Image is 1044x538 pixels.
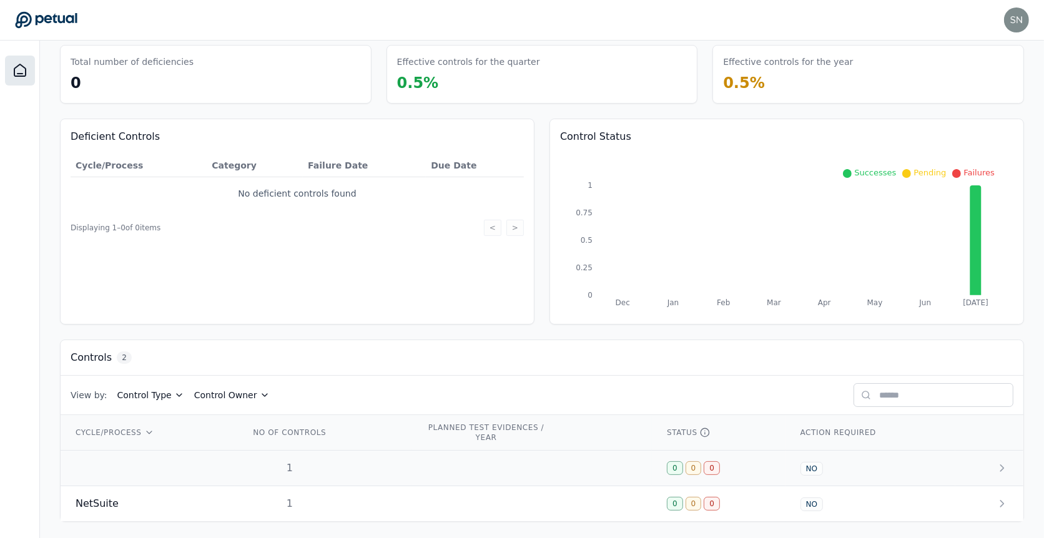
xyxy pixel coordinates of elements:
[1004,7,1029,32] img: snir+reddit@petual.ai
[723,56,853,68] h3: Effective controls for the year
[704,497,720,511] div: 0
[5,56,35,86] a: Dashboard
[71,129,524,144] h3: Deficient Controls
[667,461,683,475] div: 0
[913,168,946,177] span: Pending
[667,428,771,438] div: STATUS
[581,236,593,245] tspan: 0.5
[686,461,702,475] div: 0
[76,496,119,511] span: NetSuite
[616,298,630,307] tspan: Dec
[963,168,995,177] span: Failures
[71,350,112,365] h3: Controls
[963,298,988,307] tspan: [DATE]
[506,220,524,236] button: >
[117,389,184,401] button: Control Type
[588,291,593,300] tspan: 0
[397,74,439,92] span: 0.5 %
[426,423,546,443] div: PLANNED TEST EVIDENCES / YEAR
[767,298,781,307] tspan: Mar
[71,74,81,92] span: 0
[250,428,330,438] div: NO OF CONTROLS
[207,154,303,177] th: Category
[484,220,501,236] button: <
[919,298,932,307] tspan: Jun
[867,298,883,307] tspan: May
[588,181,593,190] tspan: 1
[667,497,683,511] div: 0
[303,154,426,177] th: Failure Date
[426,154,524,177] th: Due Date
[800,462,823,476] div: NO
[560,129,1013,144] h3: Control Status
[71,223,160,233] span: Displaying 1– 0 of 0 items
[76,428,220,438] div: CYCLE/PROCESS
[250,461,330,476] div: 1
[71,389,107,401] span: View by:
[15,11,77,29] a: Go to Dashboard
[250,496,330,511] div: 1
[397,56,540,68] h3: Effective controls for the quarter
[854,168,896,177] span: Successes
[686,497,702,511] div: 0
[117,351,132,364] span: 2
[71,177,524,210] td: No deficient controls found
[818,298,831,307] tspan: Apr
[785,415,955,451] th: ACTION REQUIRED
[71,56,194,68] h3: Total number of deficiencies
[71,154,207,177] th: Cycle/Process
[704,461,720,475] div: 0
[194,389,270,401] button: Control Owner
[800,497,823,511] div: NO
[717,298,730,307] tspan: Feb
[576,263,593,272] tspan: 0.25
[723,74,765,92] span: 0.5 %
[576,208,593,217] tspan: 0.75
[667,298,679,307] tspan: Jan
